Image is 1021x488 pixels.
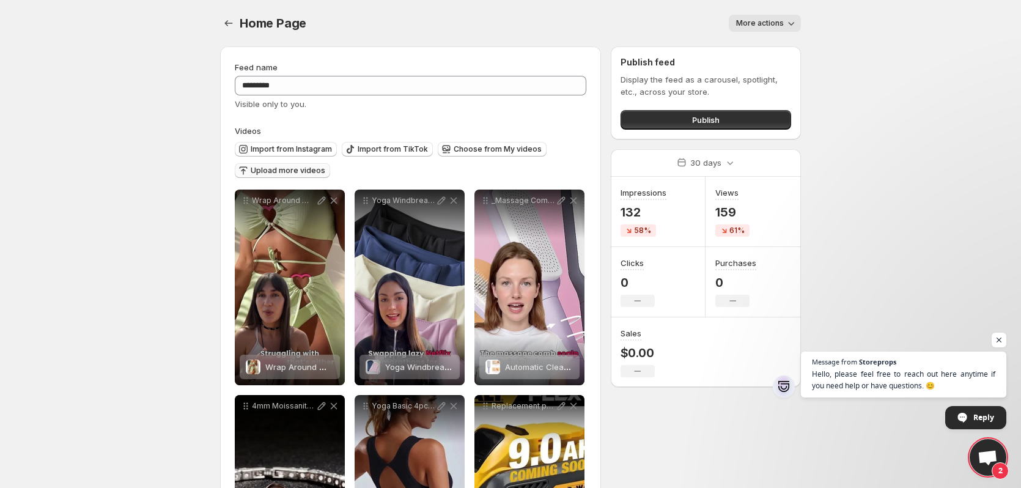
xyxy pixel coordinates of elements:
[715,205,750,220] p: 159
[385,362,516,372] span: Yoga Windbreaker Sports Jackets
[621,56,791,68] h2: Publish feed
[621,327,641,339] h3: Sales
[438,142,547,157] button: Choose from My videos
[366,360,380,374] img: Yoga Windbreaker Sports Jackets
[621,257,644,269] h3: Clicks
[621,205,666,220] p: 132
[251,166,325,176] span: Upload more videos
[474,190,584,385] div: _Massage Comb Scalp Hair Self Cleaning 1Automatic Cleaning Rotating Lifting Hair CombAutomatic Cl...
[235,163,330,178] button: Upload more videos
[358,144,428,154] span: Import from TikTok
[240,16,306,31] span: Home Page
[505,362,682,372] span: Automatic Cleaning Rotating Lifting Hair Comb
[812,358,857,365] span: Message from
[715,187,739,199] h3: Views
[634,226,651,235] span: 58%
[492,196,555,205] p: _Massage Comb Scalp Hair Self Cleaning 1
[715,257,756,269] h3: Purchases
[970,439,1006,476] div: Open chat
[251,144,332,154] span: Import from Instagram
[812,368,995,391] span: Hello, please feel free to reach out here anytime if you need help or have questions. 😊
[859,358,896,365] span: Storeprops
[690,157,721,169] p: 30 days
[621,275,655,290] p: 0
[492,401,555,411] p: Replacement power tool battery
[485,360,500,374] img: Automatic Cleaning Rotating Lifting Hair Comb
[621,110,791,130] button: Publish
[372,196,435,205] p: Yoga Windbreaker Sports Jackets 2
[235,126,261,136] span: Videos
[355,190,465,385] div: Yoga Windbreaker Sports Jackets 2Yoga Windbreaker Sports JacketsYoga Windbreaker Sports Jackets
[235,190,345,385] div: Wrap Around With Skirt Thong Bikini Women SwimwearWrap Around With Skirt Thong Bikini Women Swimw...
[235,62,278,72] span: Feed name
[973,407,994,428] span: Reply
[220,15,237,32] button: Settings
[715,275,756,290] p: 0
[621,73,791,98] p: Display the feed as a carousel, spotlight, etc., across your store.
[372,401,435,411] p: Yoga Basic 4pcs Shorts
[252,196,315,205] p: Wrap Around With Skirt Thong Bikini Women Swimwear
[692,114,720,126] span: Publish
[992,462,1009,479] span: 2
[235,99,306,109] span: Visible only to you.
[621,187,666,199] h3: Impressions
[252,401,315,411] p: 4mm Moissanite Tennis Bracelets for Women 100 925 Sterling Silver 1
[736,18,784,28] span: More actions
[729,15,801,32] button: More actions
[454,144,542,154] span: Choose from My videos
[265,362,478,372] span: Wrap Around With Skirt Thong Bikini Women Swimwear
[621,346,655,360] p: $0.00
[342,142,433,157] button: Import from TikTok
[729,226,745,235] span: 61%
[235,142,337,157] button: Import from Instagram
